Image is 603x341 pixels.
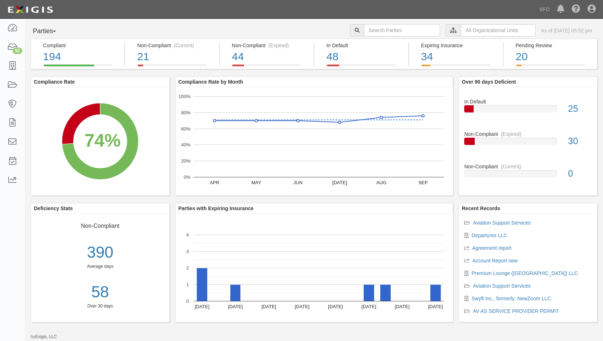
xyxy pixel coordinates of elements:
div: (Current) [501,163,521,170]
text: [DATE] [195,304,209,309]
text: [DATE] [295,304,310,309]
text: JUN [293,180,302,185]
div: As of [DATE] 05:52 pm [541,27,592,34]
div: (Expired) [501,130,522,138]
b: Parties with Expiring Insurance [178,205,254,211]
img: logo-5460c22ac91f19d4615b14bd174203de0afe785f0fc80cf4dbbc73dc1793850b.png [5,3,55,16]
div: Average days [31,263,169,270]
div: (Expired) [269,42,289,49]
text: [DATE] [395,304,409,309]
text: 20% [181,158,190,164]
div: 20 [515,49,591,65]
a: SFO [536,2,553,17]
a: In Default48 [314,65,408,70]
div: 25 [563,102,597,115]
div: 44 [232,49,308,65]
div: 0 [563,167,597,180]
a: Non-Compliant(Expired)30 [464,130,592,163]
b: Recent Records [462,205,500,211]
a: Account Report new [472,258,518,263]
div: Over 30 days [31,303,169,309]
text: [DATE] [228,304,243,309]
a: In Default25 [464,93,592,130]
a: Aviation Support Services [473,220,531,226]
text: 100% [178,94,191,99]
small: by [31,334,57,340]
a: Non-Compliant(Expired)44 [220,65,314,70]
div: 194 [43,49,119,65]
b: Over 90 days Deficient [462,79,516,85]
div: Expiring Insurance [421,42,497,49]
text: 0% [183,174,190,180]
input: All Organizational Units [461,24,536,36]
div: 52 [13,48,22,54]
i: Help Center - Complianz [572,5,580,14]
text: 1 [186,282,189,287]
a: AV AS SERVICE PROVIDER PERMIT [473,308,559,314]
b: Compliance Rate [34,79,75,85]
text: 80% [181,110,190,115]
svg: A chart. [176,214,453,322]
a: 58 [31,281,169,304]
div: Non-Compliant (Current) [137,42,214,49]
div: (Current) [174,42,194,49]
div: 30 [563,135,597,148]
text: 40% [181,142,190,147]
text: [DATE] [362,304,376,309]
div: Pending Review [515,42,591,49]
div: In Default [327,42,403,49]
text: MAY [251,180,261,185]
text: APR [210,180,220,185]
a: Exigis, LLC [35,334,57,339]
a: Expiring Insurance34 [409,65,503,70]
input: Search Parties [364,24,440,36]
div: Compliant [43,42,119,49]
div: Non-Compliant (Expired) [232,42,308,49]
a: Compliant194 [31,65,124,70]
svg: A chart. [31,87,169,195]
text: AUG [376,180,386,185]
a: Aviation Support Services [473,283,531,289]
a: Agreement report [472,245,511,251]
text: [DATE] [261,304,276,309]
text: [DATE] [428,304,443,309]
button: Parties [31,24,85,39]
div: Non-Compliant [459,130,597,138]
div: 34 [421,49,497,65]
div: 48 [327,49,403,65]
a: Non-Compliant(Current)0 [464,163,592,185]
div: Non-Compliant [459,163,597,170]
div: In Default [459,93,597,105]
text: 0 [186,298,189,304]
div: 74% [84,128,120,154]
a: Departures LLC [471,232,507,238]
text: 3 [186,249,189,254]
a: Non-Compliant(Current)21 [125,65,219,70]
b: Compliance Rate by Month [178,79,243,85]
b: Deficiency Stats [34,205,73,211]
a: Pending Review20 [504,65,597,70]
div: 21 [137,49,214,65]
text: SEP [418,180,427,185]
svg: A chart. [176,87,453,195]
div: 390 [31,241,169,264]
text: [DATE] [328,304,343,309]
text: 4 [186,232,189,238]
div: Non-Compliant [36,219,164,230]
a: Swyft Inc., formerly: NewZoom LLC. [471,296,552,301]
a: Premium Lounge ([GEOGRAPHIC_DATA]) LLC [471,270,578,276]
text: 2 [186,265,189,271]
text: 60% [181,126,190,131]
text: [DATE] [332,180,347,185]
